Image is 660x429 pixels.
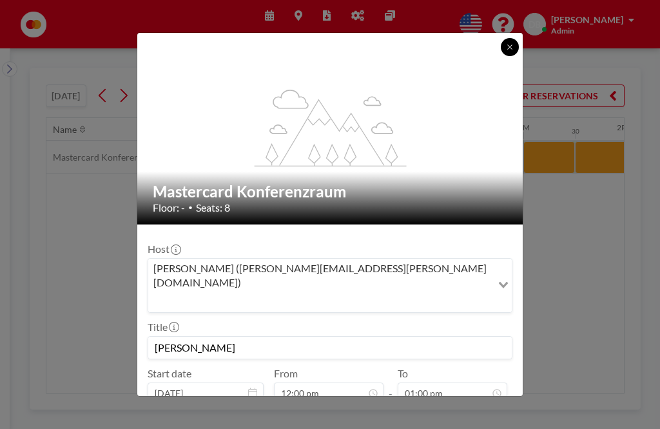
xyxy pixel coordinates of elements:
[150,293,490,310] input: Search for option
[151,261,489,290] span: [PERSON_NAME] ([PERSON_NAME][EMAIL_ADDRESS][PERSON_NAME][DOMAIN_NAME])
[255,89,407,166] g: flex-grow: 1.2;
[148,321,178,334] label: Title
[398,367,408,380] label: To
[196,201,230,214] span: Seats: 8
[148,259,512,312] div: Search for option
[188,203,193,212] span: •
[148,243,180,255] label: Host
[148,367,191,380] label: Start date
[153,182,509,201] h2: Mastercard Konferenzraum
[389,372,393,400] span: -
[153,201,185,214] span: Floor: -
[148,337,512,359] input: (No title)
[274,367,298,380] label: From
